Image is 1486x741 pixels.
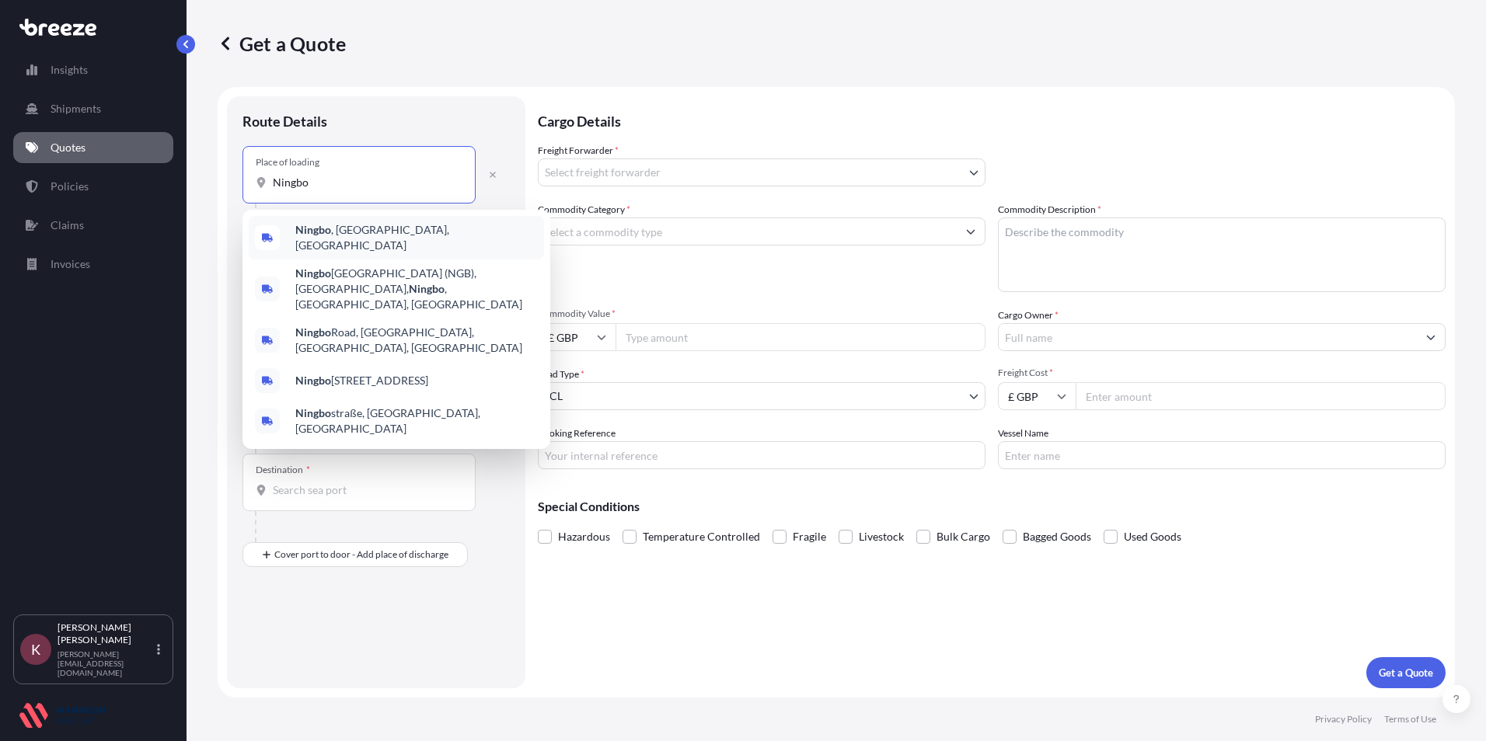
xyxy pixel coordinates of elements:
p: Cargo Details [538,96,1446,143]
label: Cargo Owner [998,308,1059,323]
b: Ningbo [295,374,331,387]
div: Destination [256,464,310,476]
p: Quotes [51,140,85,155]
p: Shipments [51,101,101,117]
p: Policies [51,179,89,194]
input: Your internal reference [538,441,985,469]
span: Freight Cost [998,367,1446,379]
b: Ningbo [295,223,331,236]
span: straße, [GEOGRAPHIC_DATA], [GEOGRAPHIC_DATA] [295,405,538,437]
input: Destination [273,482,456,498]
input: Enter name [998,441,1446,469]
span: Bagged Goods [1023,525,1091,548]
span: , [GEOGRAPHIC_DATA], [GEOGRAPHIC_DATA] [295,222,538,253]
input: Enter amount [1076,382,1446,410]
b: Ningbo [295,406,331,419]
span: [STREET_ADDRESS] [295,373,428,388]
span: Used Goods [1124,525,1181,548]
p: [PERSON_NAME][EMAIL_ADDRESS][DOMAIN_NAME] [58,649,154,677]
p: Claims [51,217,84,233]
input: Place of loading [273,175,456,190]
span: Temperature Controlled [643,525,760,548]
span: Load Type [538,367,584,382]
span: Hazardous [558,525,610,548]
p: Get a Quote [218,31,346,56]
p: Insights [51,62,88,78]
span: Cover port to door - Add place of discharge [274,547,448,562]
input: Select a commodity type [539,217,957,245]
span: [GEOGRAPHIC_DATA] (NGB), [GEOGRAPHIC_DATA], , [GEOGRAPHIC_DATA], [GEOGRAPHIC_DATA] [295,266,538,312]
p: Special Conditions [538,500,1446,513]
p: Route Details [242,112,327,130]
b: Ningbo [295,325,331,339]
span: Livestock [859,525,904,548]
button: Show suggestions [1417,323,1445,351]
p: Privacy Policy [1315,713,1372,725]
span: Commodity Value [538,308,985,320]
div: Place of loading [256,156,319,169]
p: [PERSON_NAME] [PERSON_NAME] [58,621,154,646]
label: Commodity Category [538,202,630,217]
p: Get a Quote [1379,665,1433,680]
label: Vessel Name [998,426,1048,441]
span: K [31,642,40,657]
img: organization-logo [19,703,105,728]
span: Fragile [793,525,826,548]
span: Select freight forwarder [545,165,661,180]
b: Ningbo [295,266,331,280]
span: Road, [GEOGRAPHIC_DATA], [GEOGRAPHIC_DATA], [GEOGRAPHIC_DATA] [295,325,538,356]
input: Full name [999,323,1417,351]
span: LCL [545,388,563,404]
label: Commodity Description [998,202,1101,217]
div: Show suggestions [242,210,550,449]
button: Show suggestions [957,217,985,245]
b: Ningbo [409,282,445,295]
label: Booking Reference [538,426,616,441]
input: Type amount [616,323,985,351]
p: Invoices [51,256,90,272]
span: Bulk Cargo [937,525,990,548]
span: Freight Forwarder [538,143,619,158]
p: Terms of Use [1384,713,1436,725]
